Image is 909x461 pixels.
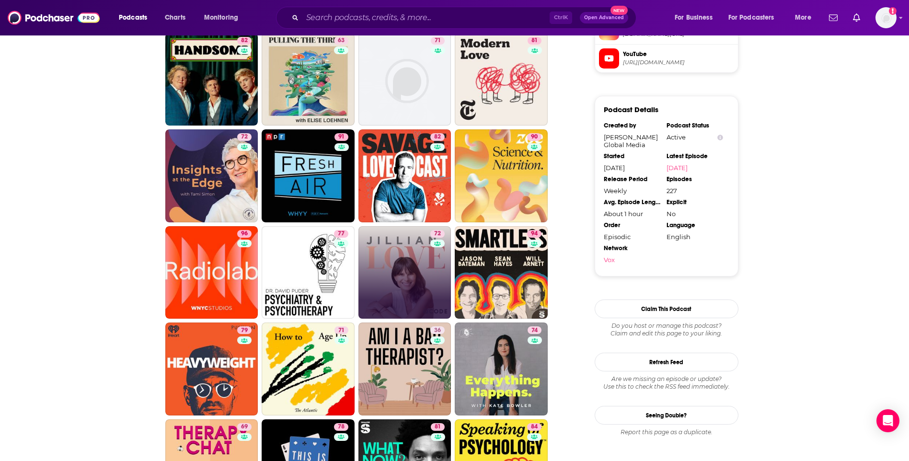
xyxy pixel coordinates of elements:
[8,9,100,27] img: Podchaser - Follow, Share and Rate Podcasts
[237,326,252,334] a: 79
[595,322,738,330] span: Do you host or manage this podcast?
[604,198,660,206] div: Avg. Episode Length
[667,198,723,206] div: Explicit
[455,323,548,415] a: 74
[434,326,441,335] span: 36
[527,423,541,431] a: 84
[455,226,548,319] a: 94
[604,164,660,172] div: [DATE]
[334,423,348,431] a: 78
[584,15,624,20] span: Open Advanced
[550,12,572,24] span: Ctrl K
[623,59,734,66] span: https://www.youtube.com/@estherperel
[604,233,660,241] div: Episodic
[667,210,723,218] div: No
[667,164,723,172] a: [DATE]
[358,33,451,126] a: 71
[717,134,723,141] button: Show Info
[667,187,723,195] div: 227
[849,10,864,26] a: Show notifications dropdown
[237,133,252,141] a: 72
[237,423,252,431] a: 69
[668,10,725,25] button: open menu
[358,129,451,222] a: 82
[599,48,734,69] a: YouTube[URL][DOMAIN_NAME]
[595,375,738,391] div: Are we missing an episode or update? Use this to check the RSS feed immediately.
[197,10,251,25] button: open menu
[241,326,248,335] span: 79
[604,133,660,149] div: [PERSON_NAME] Global Media
[165,323,258,415] a: 79
[595,353,738,371] button: Refresh Feed
[531,132,538,142] span: 90
[667,175,723,183] div: Episodes
[667,133,723,141] div: Active
[528,37,541,45] a: 81
[334,133,348,141] a: 91
[434,229,441,239] span: 72
[595,322,738,337] div: Claim and edit this page to your liking.
[825,10,841,26] a: Show notifications dropdown
[165,226,258,319] a: 96
[604,122,660,129] div: Created by
[604,244,660,252] div: Network
[241,229,248,239] span: 96
[623,50,734,58] span: YouTube
[667,152,723,160] div: Latest Episode
[728,11,774,24] span: For Podcasters
[531,326,538,335] span: 74
[875,7,897,28] img: User Profile
[604,187,660,195] div: Weekly
[455,33,548,126] a: 81
[875,7,897,28] button: Show profile menu
[604,210,660,218] div: About 1 hour
[431,37,445,45] a: 71
[358,323,451,415] a: 36
[112,10,160,25] button: open menu
[262,33,355,126] a: 63
[531,229,538,239] span: 94
[338,229,345,239] span: 77
[431,423,445,431] a: 81
[604,256,660,264] a: Vox
[334,230,348,238] a: 77
[795,11,811,24] span: More
[531,36,538,46] span: 81
[604,175,660,183] div: Release Period
[262,323,355,415] a: 71
[237,230,252,238] a: 96
[165,33,258,126] a: 82
[204,11,238,24] span: Monitoring
[435,36,441,46] span: 71
[241,36,248,46] span: 82
[889,7,897,15] svg: Add a profile image
[876,409,899,432] div: Open Intercom Messenger
[338,36,345,46] span: 63
[241,422,248,432] span: 69
[262,226,355,319] a: 77
[675,11,713,24] span: For Business
[527,230,541,238] a: 94
[667,221,723,229] div: Language
[580,12,628,23] button: Open AdvancedNew
[667,122,723,129] div: Podcast Status
[604,105,658,114] h3: Podcast Details
[338,422,345,432] span: 78
[262,129,355,222] a: 91
[528,326,541,334] a: 74
[527,133,541,141] a: 90
[285,7,645,29] div: Search podcasts, credits, & more...
[434,132,441,142] span: 82
[604,152,660,160] div: Started
[241,132,248,142] span: 72
[531,422,538,432] span: 84
[334,37,348,45] a: 63
[165,129,258,222] a: 72
[159,10,191,25] a: Charts
[595,300,738,318] button: Claim This Podcast
[358,226,451,319] a: 72
[237,37,252,45] a: 82
[430,133,445,141] a: 82
[667,233,723,241] div: English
